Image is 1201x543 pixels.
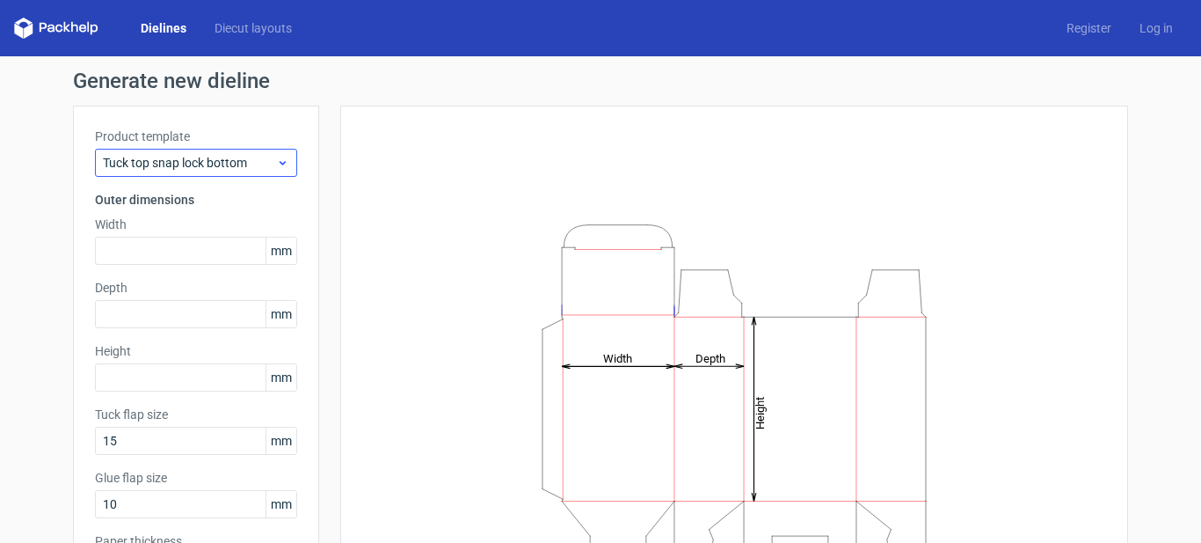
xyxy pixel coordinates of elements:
[95,279,297,297] label: Depth
[695,351,725,364] tspan: Depth
[95,191,297,209] h3: Outer dimensions
[73,70,1128,92] h1: Generate new dieline
[127,19,200,37] a: Dielines
[95,406,297,423] label: Tuck flap size
[1125,19,1187,37] a: Log in
[95,128,297,145] label: Product template
[603,351,632,364] tspan: Width
[95,342,297,360] label: Height
[266,428,296,454] span: mm
[266,238,296,264] span: mm
[95,216,297,233] label: Width
[200,19,306,37] a: Diecut layouts
[266,491,296,517] span: mm
[95,469,297,487] label: Glue flap size
[266,301,296,327] span: mm
[1052,19,1125,37] a: Register
[266,364,296,391] span: mm
[753,396,767,429] tspan: Height
[103,154,276,172] span: Tuck top snap lock bottom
